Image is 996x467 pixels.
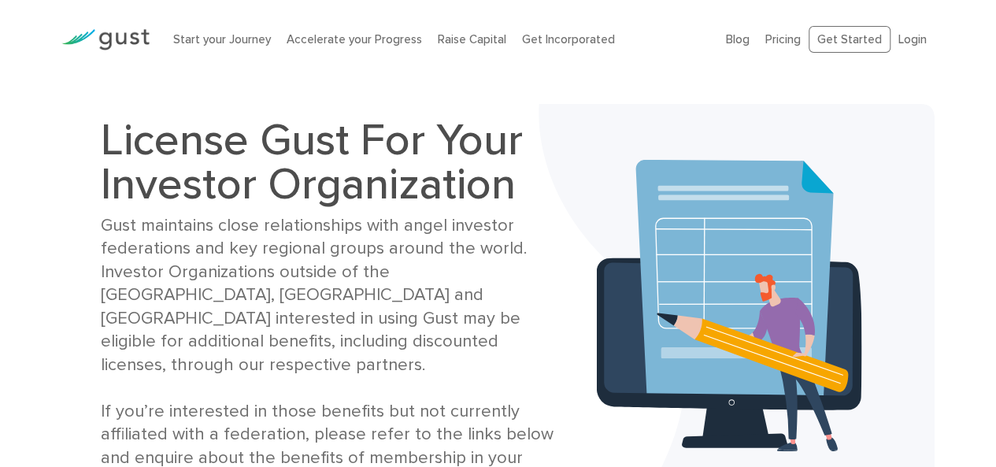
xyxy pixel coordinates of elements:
[809,26,890,54] a: Get Started
[61,29,150,50] img: Gust Logo
[765,32,801,46] a: Pricing
[898,32,927,46] a: Login
[287,32,422,46] a: Accelerate your Progress
[101,118,554,206] h1: License Gust For Your Investor Organization
[438,32,506,46] a: Raise Capital
[726,32,750,46] a: Blog
[173,32,271,46] a: Start your Journey
[522,32,615,46] a: Get Incorporated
